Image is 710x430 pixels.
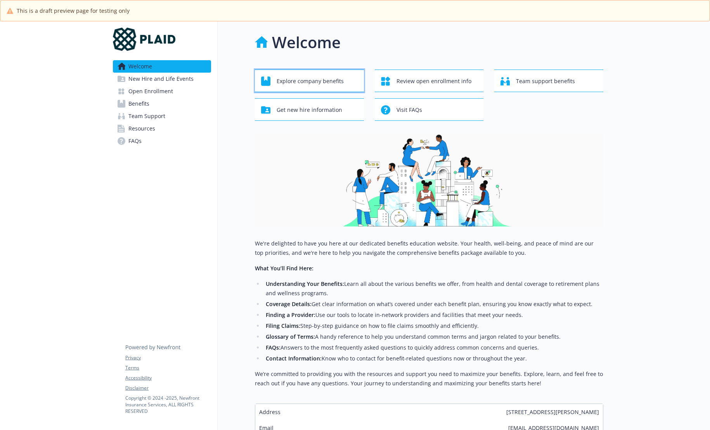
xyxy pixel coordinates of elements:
[263,299,603,309] li: Get clear information on what’s covered under each benefit plan, ensuring you know exactly what t...
[375,70,484,92] button: Review open enrollment info
[263,321,603,331] li: Step-by-step guidance on how to file claims smoothly and efficiently.
[125,364,211,371] a: Terms
[255,265,313,272] strong: What You’ll Find Here:
[128,122,155,135] span: Resources
[113,122,211,135] a: Resources
[113,60,211,73] a: Welcome
[128,97,149,110] span: Benefits
[263,279,603,298] li: Learn all about the various benefits we offer, from health and dental coverage to retirement plan...
[266,322,300,329] strong: Filing Claims:
[266,333,315,340] strong: Glossary of Terms:
[266,300,312,308] strong: Coverage Details:
[263,332,603,341] li: A handy reference to help you understand common terms and jargon related to your benefits.
[266,311,315,319] strong: Finding a Provider:
[266,344,281,351] strong: FAQs:
[263,354,603,363] li: Know who to contact for benefit-related questions now or throughout the year.
[277,74,344,89] span: Explore company benefits
[506,408,599,416] span: [STREET_ADDRESS][PERSON_NAME]
[113,85,211,97] a: Open Enrollment
[255,98,364,121] button: Get new hire information
[266,355,322,362] strong: Contact Information:
[113,110,211,122] a: Team Support
[113,73,211,85] a: New Hire and Life Events
[128,73,194,85] span: New Hire and Life Events
[128,60,152,73] span: Welcome
[255,239,603,258] p: We're delighted to have you here at our dedicated benefits education website. Your health, well-b...
[272,31,341,54] h1: Welcome
[128,110,165,122] span: Team Support
[125,374,211,381] a: Accessibility
[125,354,211,361] a: Privacy
[128,135,142,147] span: FAQs
[259,408,281,416] span: Address
[266,280,344,287] strong: Understanding Your Benefits:
[277,103,342,117] span: Get new hire information
[397,74,471,89] span: Review open enrollment info
[494,70,603,92] button: Team support benefits
[255,133,603,226] img: overview page banner
[397,103,422,117] span: Visit FAQs
[255,369,603,388] p: We’re committed to providing you with the resources and support you need to maximize your benefit...
[125,395,211,414] p: Copyright © 2024 - 2025 , Newfront Insurance Services, ALL RIGHTS RESERVED
[255,70,364,92] button: Explore company benefits
[113,135,211,147] a: FAQs
[125,385,211,392] a: Disclaimer
[128,85,173,97] span: Open Enrollment
[263,343,603,352] li: Answers to the most frequently asked questions to quickly address common concerns and queries.
[263,310,603,320] li: Use our tools to locate in-network providers and facilities that meet your needs.
[113,97,211,110] a: Benefits
[516,74,575,89] span: Team support benefits
[375,98,484,121] button: Visit FAQs
[17,7,130,15] span: This is a draft preview page for testing only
